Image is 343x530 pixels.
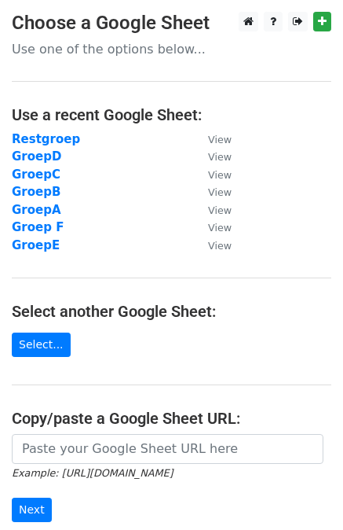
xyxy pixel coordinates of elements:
[192,203,232,217] a: View
[192,167,232,182] a: View
[192,185,232,199] a: View
[208,151,232,163] small: View
[12,167,60,182] a: GroepC
[12,434,323,464] input: Paste your Google Sheet URL here
[192,132,232,146] a: View
[12,333,71,357] a: Select...
[12,132,80,146] a: Restgroep
[192,149,232,164] a: View
[192,220,232,234] a: View
[12,12,331,35] h3: Choose a Google Sheet
[12,220,64,234] a: Groep F
[12,105,331,124] h4: Use a recent Google Sheet:
[208,169,232,181] small: View
[208,222,232,234] small: View
[208,204,232,216] small: View
[12,498,52,522] input: Next
[12,185,60,199] a: GroepB
[12,409,331,428] h4: Copy/paste a Google Sheet URL:
[12,238,60,252] a: GroepE
[12,302,331,321] h4: Select another Google Sheet:
[12,41,331,57] p: Use one of the options below...
[208,134,232,145] small: View
[12,149,61,164] a: GroepD
[12,467,173,479] small: Example: [URL][DOMAIN_NAME]
[208,240,232,252] small: View
[208,186,232,198] small: View
[265,455,343,530] iframe: Chat Widget
[12,203,61,217] a: GroepA
[192,238,232,252] a: View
